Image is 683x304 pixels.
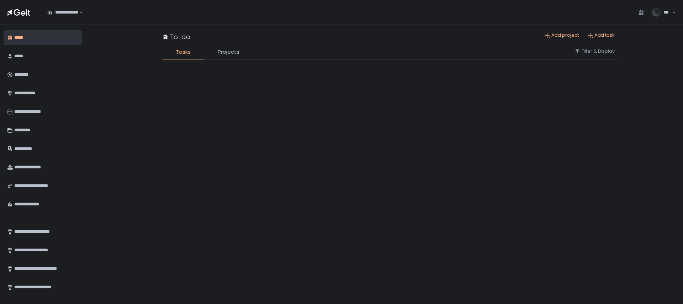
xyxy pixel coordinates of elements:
button: Add project [544,32,579,38]
div: To-do [162,32,190,42]
span: Tasks [176,48,191,56]
button: Filter & Display [575,48,615,54]
button: Add task [587,32,615,38]
span: Projects [218,48,239,56]
input: Search for option [78,9,79,16]
div: Search for option [43,5,83,20]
